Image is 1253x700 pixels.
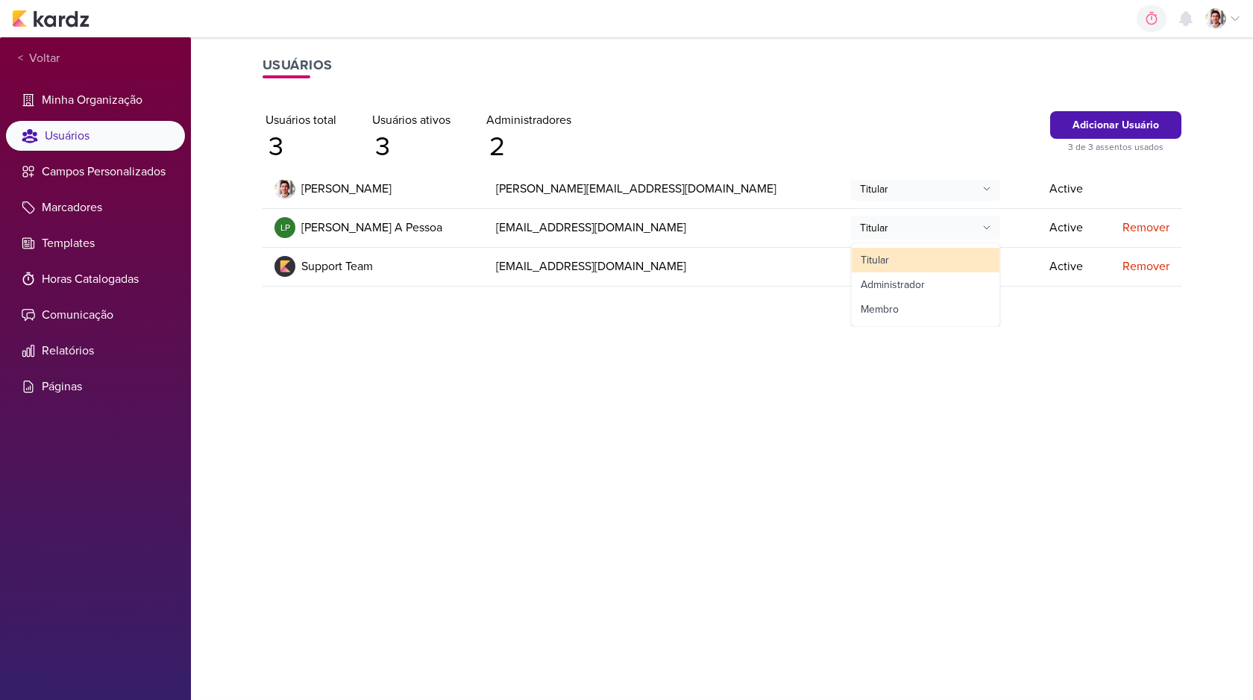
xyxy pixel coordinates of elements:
[851,216,1000,240] button: Titular
[301,257,373,275] span: Support Team
[23,49,60,67] span: Voltar
[490,208,844,247] td: [EMAIL_ADDRESS][DOMAIN_NAME]
[1205,8,1226,29] img: Lucas Pessoa
[301,180,392,198] span: [PERSON_NAME]
[852,248,999,272] button: Titular
[274,178,295,199] img: Lucas Pessoa
[1043,169,1105,208] td: Active
[6,372,185,401] li: Páginas
[860,181,888,197] div: Titular
[301,219,442,237] span: [PERSON_NAME] A Pessoa
[861,252,889,268] div: Titular
[274,217,295,238] div: Lucas A Pessoa
[18,50,23,67] span: <
[274,256,295,277] img: Support Team
[860,220,888,236] div: Titular
[861,301,899,317] div: Membro
[486,111,571,129] div: Administradores
[490,247,844,286] td: [EMAIL_ADDRESS][DOMAIN_NAME]
[372,132,450,162] div: 3
[266,111,336,129] div: Usuários total
[851,177,1000,201] button: Titular
[1043,208,1105,247] td: Active
[6,157,185,187] li: Campos Personalizados
[6,193,185,222] li: Marcadores
[280,221,290,234] p: LP
[6,85,185,115] li: Minha Organização
[490,169,844,208] td: [PERSON_NAME][EMAIL_ADDRESS][DOMAIN_NAME]
[6,228,185,258] li: Templates
[861,277,925,293] div: Administrador
[852,272,999,297] button: Administrador
[1111,257,1169,275] div: Remover
[852,297,999,322] button: Membro
[486,132,571,162] div: 2
[6,121,185,151] li: Usuários
[6,264,185,294] li: Horas Catalogadas
[12,10,89,28] img: kardz.app
[372,111,450,129] div: Usuários ativos
[1050,140,1181,154] div: 3 de 3 assentos usados
[263,55,1181,75] h1: Usuários
[6,300,185,330] li: Comunicação
[1111,219,1169,237] div: Remover
[266,132,336,162] div: 3
[1043,247,1105,286] td: Active
[1050,111,1181,139] button: Adicionar Usuário
[6,336,185,366] li: Relatórios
